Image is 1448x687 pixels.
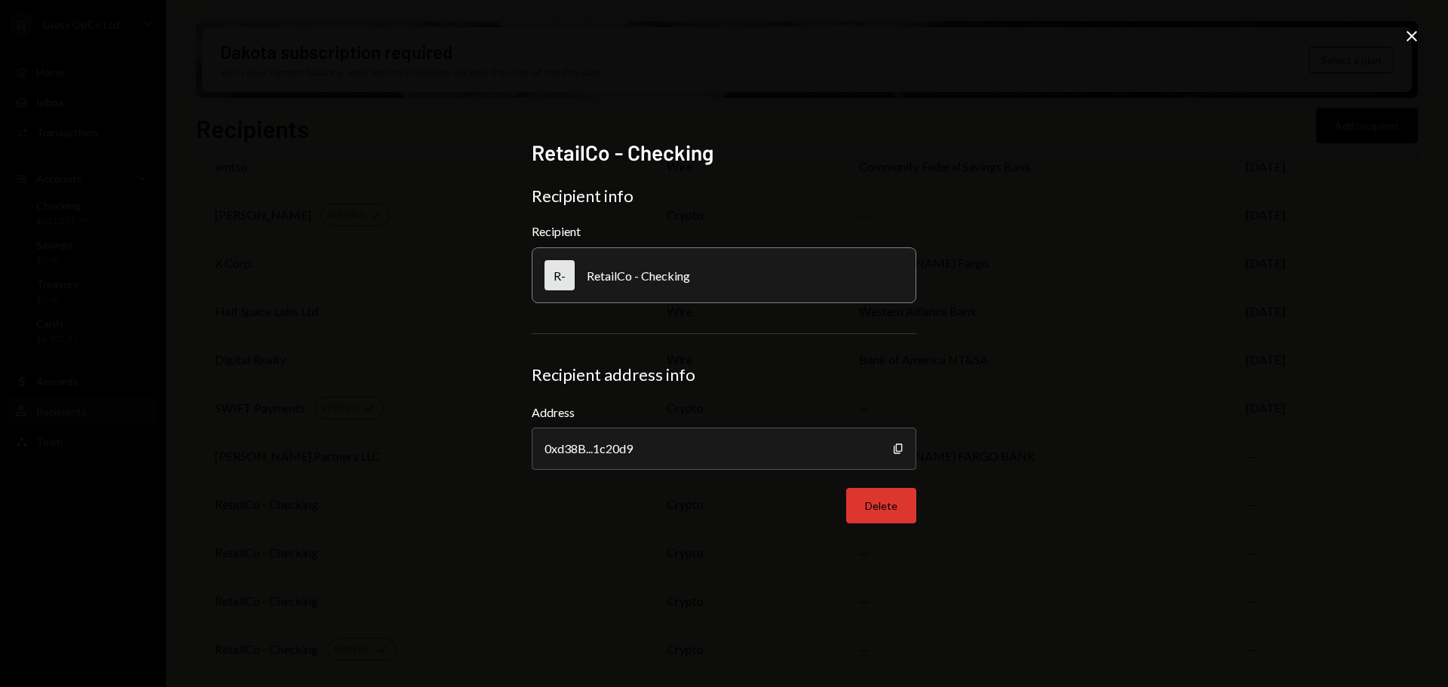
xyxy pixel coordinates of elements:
[587,268,690,283] div: RetailCo - Checking
[532,403,916,422] label: Address
[532,138,916,167] h2: RetailCo - Checking
[532,224,916,238] div: Recipient
[545,260,575,290] div: R-
[532,364,916,385] div: Recipient address info
[846,488,916,523] button: Delete
[532,428,916,470] div: 0xd38B...1c20d9
[532,186,916,207] div: Recipient info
